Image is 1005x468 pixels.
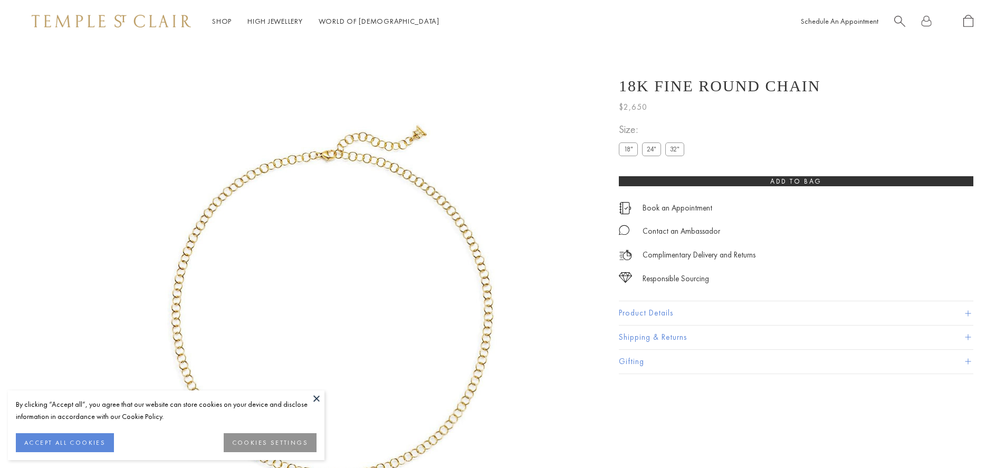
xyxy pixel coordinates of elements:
span: Size: [619,121,688,138]
img: icon_sourcing.svg [619,272,632,283]
button: Add to bag [619,176,973,186]
h1: 18K Fine Round Chain [619,77,821,95]
button: Product Details [619,301,973,325]
div: Contact an Ambassador [643,225,720,238]
img: MessageIcon-01_2.svg [619,225,629,235]
a: Book an Appointment [643,202,712,214]
a: Schedule An Appointment [801,16,878,26]
img: icon_appointment.svg [619,202,631,214]
img: icon_delivery.svg [619,249,632,262]
p: Complimentary Delivery and Returns [643,249,755,262]
button: ACCEPT ALL COOKIES [16,433,114,452]
label: 32" [665,142,684,156]
button: Shipping & Returns [619,326,973,349]
button: COOKIES SETTINGS [224,433,317,452]
a: High JewelleryHigh Jewellery [247,16,303,26]
span: $2,650 [619,100,647,114]
a: World of [DEMOGRAPHIC_DATA]World of [DEMOGRAPHIC_DATA] [319,16,439,26]
a: Open Shopping Bag [963,15,973,28]
a: Search [894,15,905,28]
img: Temple St. Clair [32,15,191,27]
label: 24" [642,142,661,156]
nav: Main navigation [212,15,439,28]
a: ShopShop [212,16,232,26]
label: 18" [619,142,638,156]
button: Gifting [619,350,973,374]
div: Responsible Sourcing [643,272,709,285]
div: By clicking “Accept all”, you agree that our website can store cookies on your device and disclos... [16,398,317,423]
span: Add to bag [770,177,822,186]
